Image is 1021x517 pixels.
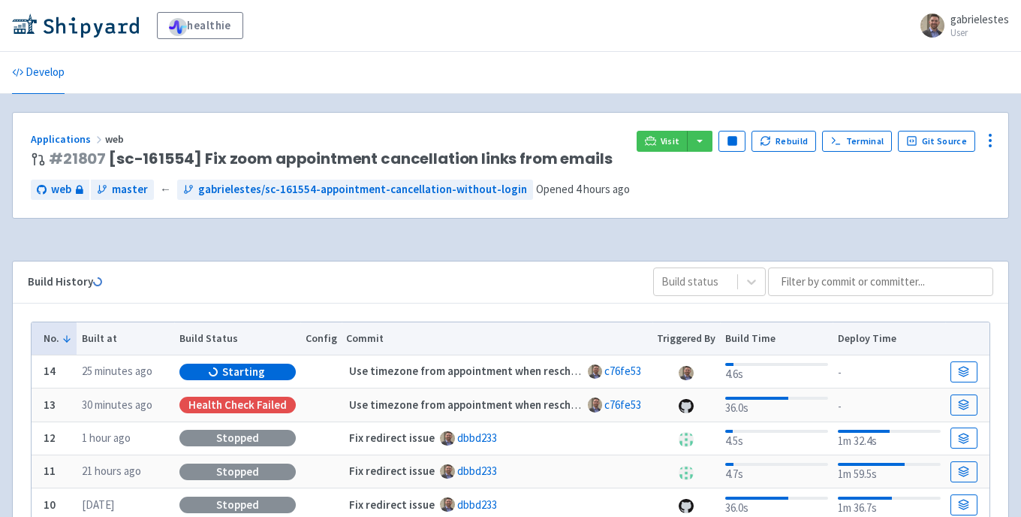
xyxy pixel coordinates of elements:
time: 30 minutes ago [82,398,152,412]
a: gabrielestes User [911,14,1009,38]
span: Starting [222,364,265,379]
time: 25 minutes ago [82,364,152,378]
a: #21807 [49,148,106,169]
strong: Fix redirect issue [349,431,435,445]
a: Git Source [898,131,975,152]
time: [DATE] [82,497,114,512]
span: ← [160,181,171,198]
div: Health check failed [179,397,296,413]
div: 36.0s [725,394,828,417]
a: dbbd233 [457,431,497,445]
strong: Fix redirect issue [349,497,435,512]
span: web [51,181,71,198]
a: Develop [12,52,65,94]
span: [sc-161554] Fix zoom appointment cancellation links from emails [49,150,613,168]
span: Opened [536,182,630,196]
th: Triggered By [652,322,721,355]
th: Build Time [720,322,833,355]
strong: Fix redirect issue [349,464,435,478]
a: dbbd233 [457,497,497,512]
div: 1m 32.4s [838,427,941,450]
div: Build History [28,274,629,291]
div: 4.7s [725,460,828,483]
div: 4.5s [725,427,828,450]
input: Filter by commit or committer... [768,268,993,296]
span: Visit [661,135,680,147]
b: 14 [44,364,56,378]
th: Build Status [174,322,300,355]
a: gabrielestes/sc-161554-appointment-cancellation-without-login [177,180,533,200]
button: No. [44,331,72,346]
div: Stopped [179,430,296,446]
a: Build Details [950,428,977,449]
b: 10 [44,497,56,512]
a: Visit [637,131,688,152]
time: 1 hour ago [82,431,131,445]
a: Terminal [822,131,892,152]
a: c76fe53 [604,364,641,378]
div: - [838,395,941,416]
a: dbbd233 [457,464,497,478]
b: 12 [44,431,56,445]
a: web [31,180,89,200]
a: Build Details [950,395,977,416]
time: 21 hours ago [82,464,141,478]
div: 1m 36.7s [838,494,941,517]
img: Shipyard logo [12,14,139,38]
div: Stopped [179,497,296,513]
b: 11 [44,464,56,478]
span: gabrielestes [950,12,1009,26]
strong: Use timezone from appointment when rescheduling [349,398,608,412]
time: 4 hours ago [576,182,630,196]
button: Pause [718,131,745,152]
small: User [950,28,1009,38]
th: Commit [342,322,652,355]
a: c76fe53 [604,398,641,412]
b: 13 [44,398,56,412]
a: Build Details [950,461,977,482]
strong: Use timezone from appointment when rescheduling [349,364,608,378]
span: gabrielestes/sc-161554-appointment-cancellation-without-login [198,181,527,198]
div: 36.0s [725,494,828,517]
a: Applications [31,132,105,146]
button: Rebuild [751,131,816,152]
th: Built at [77,322,174,355]
a: Build Details [950,361,977,382]
div: Stopped [179,464,296,480]
a: healthie [157,12,243,39]
th: Deploy Time [833,322,945,355]
th: Config [300,322,342,355]
a: master [91,180,154,200]
a: Build Details [950,494,977,515]
span: master [112,181,148,198]
div: 1m 59.5s [838,460,941,483]
div: 4.6s [725,360,828,383]
span: web [105,132,126,146]
div: - [838,361,941,382]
